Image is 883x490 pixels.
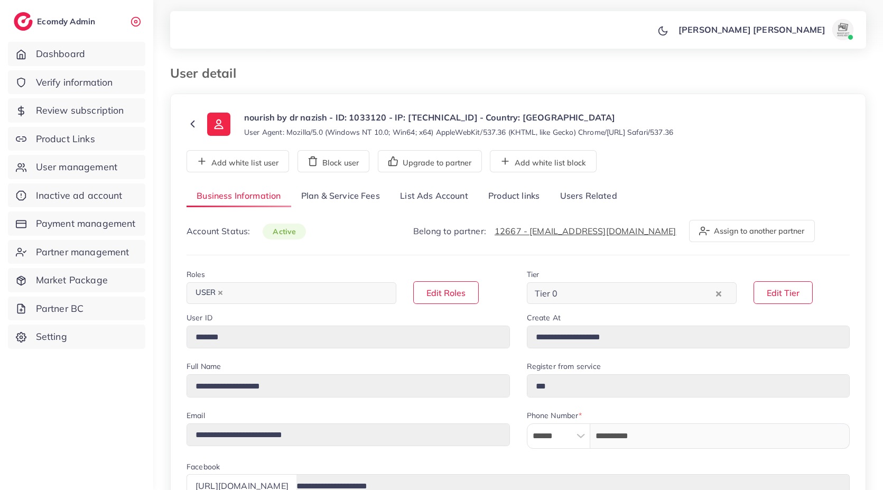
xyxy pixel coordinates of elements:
[490,150,597,172] button: Add white list block
[14,12,33,31] img: logo
[478,185,550,208] a: Product links
[187,282,396,304] div: Search for option
[187,185,291,208] a: Business Information
[187,312,212,323] label: User ID
[689,220,815,242] button: Assign to another partner
[244,111,673,124] p: nourish by dr nazish - ID: 1033120 - IP: [TECHNICAL_ID] - Country: [GEOGRAPHIC_DATA]
[8,268,145,292] a: Market Package
[36,330,67,344] span: Setting
[8,127,145,151] a: Product Links
[550,185,627,208] a: Users Related
[8,70,145,95] a: Verify information
[36,302,84,316] span: Partner BC
[716,287,721,299] button: Clear Selected
[527,269,540,280] label: Tier
[229,285,383,301] input: Search for option
[187,269,205,280] label: Roles
[36,104,124,117] span: Review subscription
[527,282,737,304] div: Search for option
[678,23,825,36] p: [PERSON_NAME] [PERSON_NAME]
[832,19,853,40] img: avatar
[36,160,117,174] span: User management
[14,12,98,31] a: logoEcomdy Admin
[36,273,108,287] span: Market Package
[527,361,601,372] label: Register from service
[390,185,478,208] a: List Ads Account
[561,285,713,301] input: Search for option
[8,155,145,179] a: User management
[207,113,230,136] img: ic-user-info.36bf1079.svg
[533,285,560,301] span: Tier 0
[413,281,479,304] button: Edit Roles
[36,189,123,202] span: Inactive ad account
[8,240,145,264] a: Partner management
[413,225,676,237] p: Belong to partner:
[8,42,145,66] a: Dashboard
[187,150,289,172] button: Add white list user
[673,19,858,40] a: [PERSON_NAME] [PERSON_NAME]avatar
[36,245,129,259] span: Partner management
[187,410,205,421] label: Email
[187,461,220,472] label: Facebook
[291,185,390,208] a: Plan & Service Fees
[36,47,85,61] span: Dashboard
[495,226,676,236] a: 12667 - [EMAIL_ADDRESS][DOMAIN_NAME]
[37,16,98,26] h2: Ecomdy Admin
[754,281,813,304] button: Edit Tier
[527,312,561,323] label: Create At
[244,127,673,137] small: User Agent: Mozilla/5.0 (Windows NT 10.0; Win64; x64) AppleWebKit/537.36 (KHTML, like Gecko) Chro...
[218,290,223,295] button: Deselect USER
[36,76,113,89] span: Verify information
[378,150,482,172] button: Upgrade to partner
[8,98,145,123] a: Review subscription
[187,361,221,372] label: Full Name
[187,225,306,238] p: Account Status:
[8,183,145,208] a: Inactive ad account
[8,297,145,321] a: Partner BC
[8,211,145,236] a: Payment management
[8,325,145,349] a: Setting
[298,150,369,172] button: Block user
[36,217,136,230] span: Payment management
[170,66,245,81] h3: User detail
[527,410,582,421] label: Phone Number
[191,285,228,300] span: USER
[263,224,306,239] span: active
[36,132,95,146] span: Product Links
